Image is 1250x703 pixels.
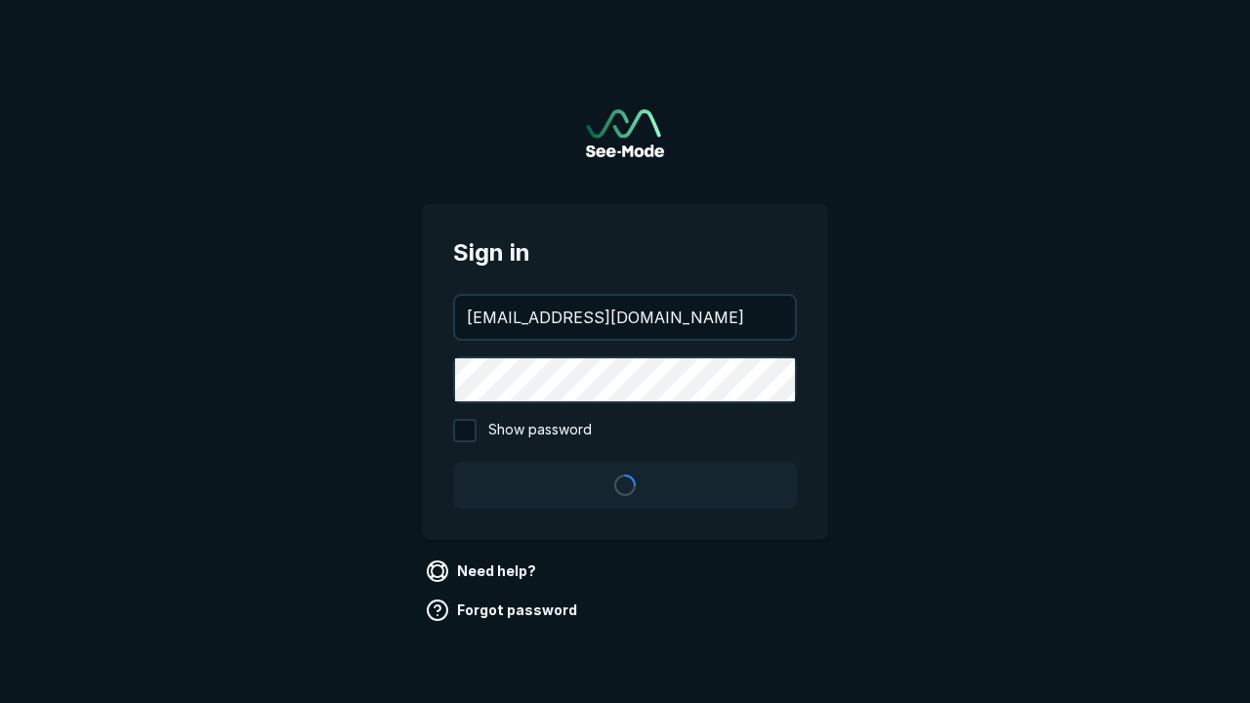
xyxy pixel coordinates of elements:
span: Sign in [453,235,797,270]
input: your@email.com [455,296,795,339]
a: Forgot password [422,595,585,626]
a: Go to sign in [586,109,664,157]
img: See-Mode Logo [586,109,664,157]
span: Show password [488,419,592,442]
a: Need help? [422,556,544,587]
